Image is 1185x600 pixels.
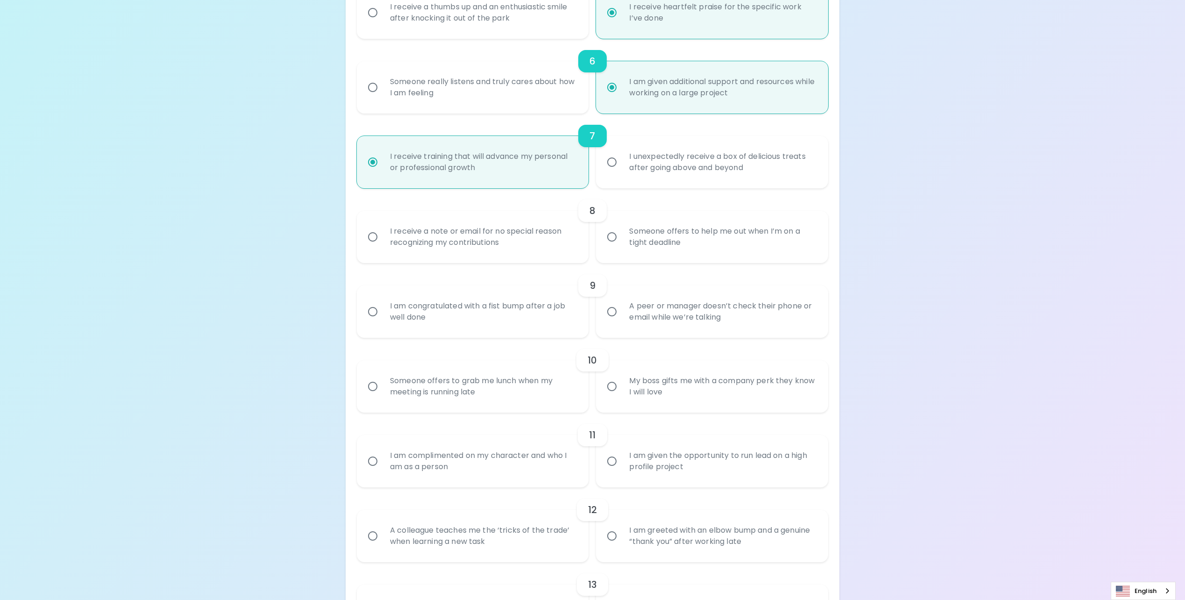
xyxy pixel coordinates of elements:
[383,439,584,484] div: I am complimented on my character and who I am as a person
[588,353,597,368] h6: 10
[357,188,828,263] div: choice-group-check
[622,140,823,185] div: I unexpectedly receive a box of delicious treats after going above and beyond
[383,289,584,334] div: I am congratulated with a fist bump after a job well done
[622,364,823,409] div: My boss gifts me with a company perk they know I will love
[589,129,595,143] h6: 7
[589,54,596,69] h6: 6
[622,439,823,484] div: I am given the opportunity to run lead on a high profile project
[622,214,823,259] div: Someone offers to help me out when I’m on a tight deadline
[383,214,584,259] div: I receive a note or email for no special reason recognizing my contributions
[622,514,823,558] div: I am greeted with an elbow bump and a genuine “thank you” after working late
[1111,582,1175,600] a: English
[383,364,584,409] div: Someone offers to grab me lunch when my meeting is running late
[622,65,823,110] div: I am given additional support and resources while working on a large project
[1111,582,1176,600] div: Language
[1111,582,1176,600] aside: Language selected: English
[589,428,596,443] h6: 11
[589,203,596,218] h6: 8
[357,263,828,338] div: choice-group-check
[383,514,584,558] div: A colleague teaches me the ‘tricks of the trade’ when learning a new task
[588,502,597,517] h6: 12
[588,577,597,592] h6: 13
[357,413,828,487] div: choice-group-check
[383,65,584,110] div: Someone really listens and truly cares about how I am feeling
[357,338,828,413] div: choice-group-check
[622,289,823,334] div: A peer or manager doesn’t check their phone or email while we’re talking
[589,278,596,293] h6: 9
[357,39,828,114] div: choice-group-check
[357,114,828,188] div: choice-group-check
[383,140,584,185] div: I receive training that will advance my personal or professional growth
[357,487,828,562] div: choice-group-check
